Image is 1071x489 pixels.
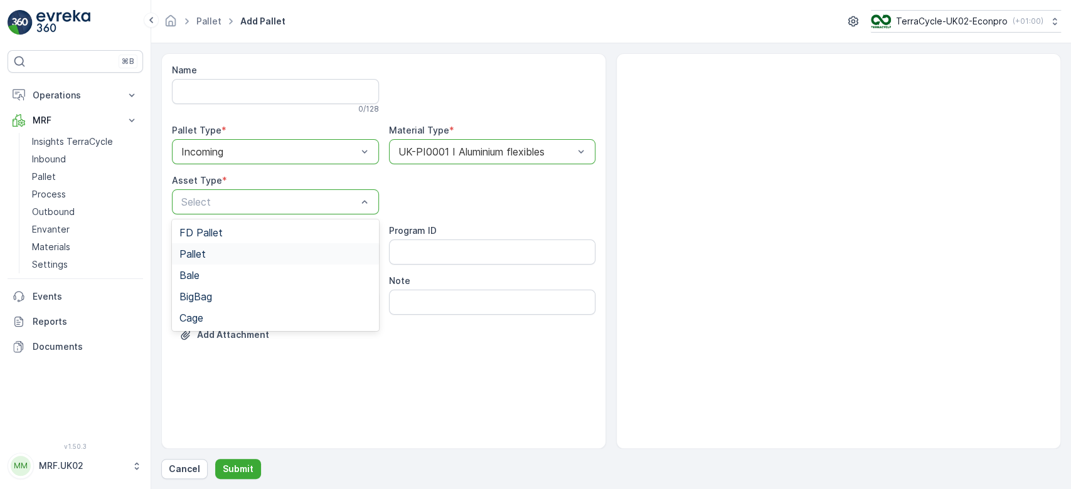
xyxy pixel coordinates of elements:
a: Events [8,284,143,309]
button: MMMRF.UK02 [8,453,143,479]
div: MM [11,456,31,476]
a: Reports [8,309,143,334]
span: Add Pallet [238,15,288,28]
label: Program ID [389,225,437,236]
p: 0 / 128 [358,104,379,114]
a: Homepage [164,19,178,29]
a: Envanter [27,221,143,238]
img: logo_light-DOdMpM7g.png [36,10,90,35]
p: Select [181,194,357,209]
p: Process [32,188,66,201]
p: MRF [33,114,118,127]
label: Name [172,65,197,75]
span: Bale [179,270,200,281]
p: Inbound [32,153,66,166]
p: Pallet [32,171,56,183]
p: Events [33,290,138,303]
p: ⌘B [122,56,134,66]
p: Submit [223,463,253,475]
span: Pallet [179,248,206,260]
p: Insights TerraCycle [32,135,113,148]
p: Cancel [169,463,200,475]
a: Process [27,186,143,203]
label: Asset Type [172,175,222,186]
a: Insights TerraCycle [27,133,143,150]
p: ( +01:00 ) [1013,16,1043,26]
span: FD Pallet [179,227,223,238]
a: Inbound [27,150,143,168]
label: Material Type [389,125,449,135]
p: Materials [32,241,70,253]
button: Operations [8,83,143,108]
a: Pallet [27,168,143,186]
span: BigBag [179,291,212,302]
a: Pallet [196,16,221,26]
img: logo [8,10,33,35]
p: Settings [32,258,68,271]
p: Documents [33,340,138,353]
span: v 1.50.3 [8,443,143,450]
label: Note [389,275,410,286]
a: Documents [8,334,143,359]
a: Outbound [27,203,143,221]
a: Materials [27,238,143,256]
p: TerraCycle-UK02-Econpro [896,15,1008,28]
a: Settings [27,256,143,273]
span: Cage [179,312,203,323]
p: MRF.UK02 [39,460,125,472]
label: Pallet Type [172,125,221,135]
p: Envanter [32,223,70,236]
button: Submit [215,459,261,479]
p: Add Attachment [197,329,269,341]
p: Operations [33,89,118,102]
button: TerraCycle-UK02-Econpro(+01:00) [871,10,1061,33]
p: Outbound [32,206,75,218]
button: MRF [8,108,143,133]
p: Reports [33,315,138,328]
button: Cancel [161,459,208,479]
img: terracycle_logo_wKaHoWT.png [871,14,891,28]
button: Upload File [172,325,277,345]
